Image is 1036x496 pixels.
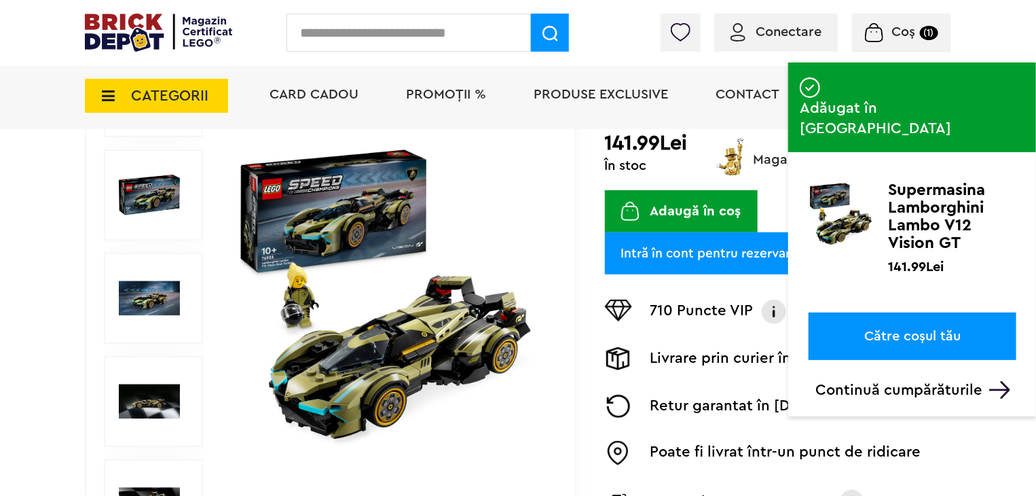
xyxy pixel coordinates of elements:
span: Coș [892,25,916,39]
p: 710 Puncte VIP [650,300,754,324]
span: CATEGORII [131,88,208,103]
img: addedtocart [788,169,801,181]
p: Supermasina Lamborghini Lambo V12 Vision GT [888,181,1016,252]
img: Returnare [605,395,632,418]
a: PROMOȚII % [406,88,486,101]
p: Livrare prin curier în 2 zile [650,347,832,372]
a: Contact [716,88,779,101]
p: Continuă cumpărăturile [815,381,1016,399]
span: Magazine Certificate LEGO® [753,135,930,166]
p: 141.99Lei [888,258,944,272]
small: (1) [920,26,938,40]
a: Conectare [730,25,821,39]
img: Seturi Lego Supermasina Lamborghini Lambo V12 Vision GT [119,371,180,432]
p: Retur garantat în [DATE] zile [650,395,850,418]
img: Info VIP [760,300,788,324]
img: Easybox [605,441,632,465]
a: Produse exclusive [534,88,668,101]
a: Card Cadou [270,88,358,101]
img: Supermasina Lamborghini Lambo V12 Vision GT [119,164,180,226]
img: Puncte VIP [605,300,632,321]
span: Adăugat în [GEOGRAPHIC_DATA] [800,98,1024,139]
img: addedtocart [800,77,820,98]
p: Poate fi livrat într-un punct de ridicare [650,441,921,465]
img: Livrare [605,347,632,370]
span: Conectare [756,25,821,39]
img: Supermasina Lamborghini Lambo V12 Vision GT [809,181,875,248]
img: Supermasina Lamborghini Lambo V12 Vision GT [233,142,546,455]
a: Către coșul tău [809,313,1016,360]
img: Arrow%20-%20Down.svg [989,381,1010,399]
button: Adaugă în coș [605,190,758,232]
a: Intră în cont pentru rezervare [605,232,814,274]
img: Supermasina Lamborghini Lambo V12 Vision GT LEGO 76923 [119,268,180,329]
